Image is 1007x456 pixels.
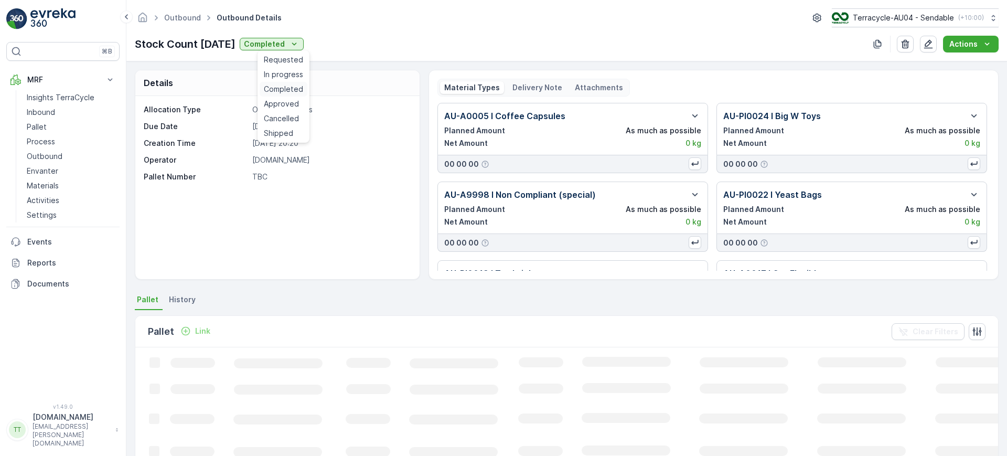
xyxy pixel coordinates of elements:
[723,110,821,122] p: AU-PI0024 I Big W Toys
[723,204,784,215] p: Planned Amount
[144,138,248,149] p: Creation Time
[27,151,62,162] p: Outbound
[252,172,409,182] p: TBC
[6,404,120,410] span: v 1.49.0
[965,217,980,227] p: 0 kg
[512,82,562,93] p: Delivery Note
[176,325,215,337] button: Link
[444,82,500,93] p: Material Types
[905,204,980,215] p: As much as possible
[252,104,409,115] p: Others deliveries
[905,125,980,136] p: As much as possible
[144,104,248,115] p: Allocation Type
[264,128,293,139] span: Shipped
[144,121,248,132] p: Due Date
[943,36,999,52] button: Actions
[723,188,822,201] p: AU-PI0022 I Yeast Bags
[215,13,284,23] span: Outbound Details
[481,160,489,168] div: Help Tooltip Icon
[723,159,758,169] p: 00 00 00
[723,238,758,248] p: 00 00 00
[444,204,505,215] p: Planned Amount
[444,217,488,227] p: Net Amount
[892,323,965,340] button: Clear Filters
[760,160,768,168] div: Help Tooltip Icon
[853,13,954,23] p: Terracycle-AU04 - Sendable
[144,172,248,182] p: Pallet Number
[760,239,768,247] div: Help Tooltip Icon
[195,326,210,336] p: Link
[6,231,120,252] a: Events
[832,8,999,27] button: Terracycle-AU04 - Sendable(+10:00)
[575,82,623,93] p: Attachments
[723,125,784,136] p: Planned Amount
[258,50,309,143] ul: Completed
[135,36,235,52] p: Stock Count [DATE]
[264,99,299,109] span: Approved
[27,210,57,220] p: Settings
[23,208,120,222] a: Settings
[30,8,76,29] img: logo_light-DOdMpM7g.png
[23,164,120,178] a: Envanter
[148,324,174,339] p: Pallet
[23,90,120,105] a: Insights TerraCycle
[27,181,59,191] p: Materials
[832,12,849,24] img: terracycle_logo.png
[252,138,409,149] p: [DATE] 20:20
[626,125,701,136] p: As much as possible
[27,136,55,147] p: Process
[27,195,59,206] p: Activities
[23,149,120,164] a: Outbound
[252,121,409,132] p: [DATE]
[23,178,120,193] a: Materials
[252,155,409,165] p: [DOMAIN_NAME]
[264,55,303,65] span: Requested
[27,279,115,289] p: Documents
[169,294,196,305] span: History
[23,193,120,208] a: Activities
[444,238,479,248] p: 00 00 00
[27,122,47,132] p: Pallet
[27,166,58,176] p: Envanter
[244,39,285,49] p: Completed
[949,39,978,49] p: Actions
[444,138,488,149] p: Net Amount
[6,412,120,448] button: TT[DOMAIN_NAME][EMAIL_ADDRESS][PERSON_NAME][DOMAIN_NAME]
[444,159,479,169] p: 00 00 00
[264,113,299,124] span: Cancelled
[958,14,984,22] p: ( +10:00 )
[723,138,767,149] p: Net Amount
[144,77,173,89] p: Details
[33,412,110,422] p: [DOMAIN_NAME]
[33,422,110,448] p: [EMAIL_ADDRESS][PERSON_NAME][DOMAIN_NAME]
[27,92,94,103] p: Insights TerraCycle
[626,204,701,215] p: As much as possible
[685,217,701,227] p: 0 kg
[481,239,489,247] div: Help Tooltip Icon
[164,13,201,22] a: Outbound
[6,69,120,90] button: MRF
[240,38,304,50] button: Completed
[23,105,120,120] a: Inbound
[27,75,99,85] p: MRF
[685,138,701,149] p: 0 kg
[144,155,248,165] p: Operator
[27,107,55,118] p: Inbound
[23,134,120,149] a: Process
[723,217,767,227] p: Net Amount
[102,47,112,56] p: ⌘B
[965,138,980,149] p: 0 kg
[264,69,303,80] span: In progress
[6,252,120,273] a: Reports
[444,267,538,280] p: AU-PI0019 I Toy bricks
[137,16,148,25] a: Homepage
[27,237,115,247] p: Events
[23,120,120,134] a: Pallet
[137,294,158,305] span: Pallet
[6,8,27,29] img: logo
[444,125,505,136] p: Planned Amount
[444,110,565,122] p: AU-A0005 I Coffee Capsules
[9,421,26,438] div: TT
[444,188,596,201] p: AU-A9998 I Non Compliant (special)
[913,326,958,337] p: Clear Filters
